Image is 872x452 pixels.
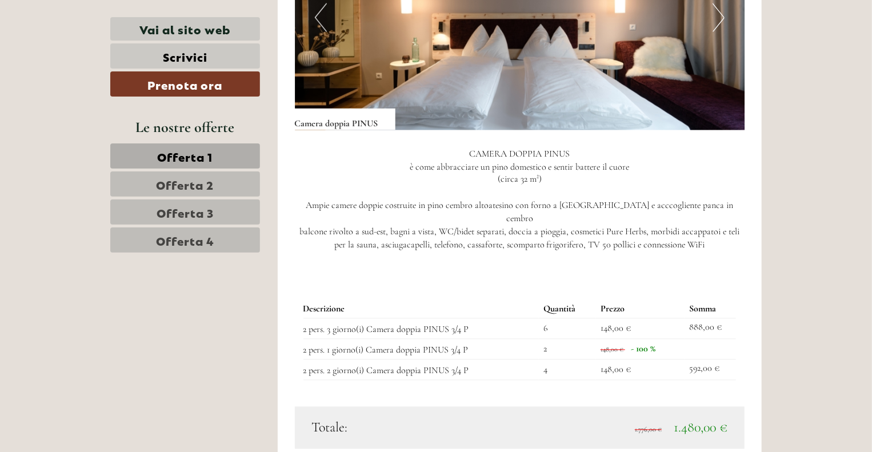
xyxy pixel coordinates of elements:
td: 2 pers. 1 giorno(i) Camera doppia PINUS 3/4 P [303,339,539,360]
span: - 100 % [631,343,655,355]
div: Buon giorno, come possiamo aiutarla? [9,31,158,66]
td: 2 pers. 3 giorno(i) Camera doppia PINUS 3/4 P [303,319,539,339]
span: 148,00 € [601,364,631,375]
td: 2 [539,339,596,360]
a: Vai al sito web [110,17,260,41]
th: Prezzo [596,301,685,318]
span: Offerta 1 [158,148,213,164]
th: Somma [685,301,736,318]
span: 1.480,00 € [674,419,727,436]
th: Descrizione [303,301,539,318]
button: Invia [383,296,450,321]
td: 592,00 € [685,359,736,380]
button: Previous [315,3,327,32]
a: Prenota ora [110,71,260,97]
span: Offerta 4 [156,232,214,248]
div: Le nostre offerte [110,117,260,138]
span: 148,00 € [601,346,623,354]
td: 6 [539,319,596,339]
span: 148,00 € [601,323,631,334]
td: 4 [539,359,596,380]
span: Offerta 3 [157,204,214,220]
div: Camera doppia PINUS [295,109,395,130]
span: 1.776,00 € [635,426,662,434]
button: Next [713,3,725,32]
div: giovedì [200,9,250,28]
p: CAMERA DOPPIA PINUS è come abbracciare un pino domestico e sentir battere il cuore (circa 32 m²) ... [295,147,745,252]
td: 888,00 € [685,319,736,339]
td: 2 pers. 2 giorno(i) Camera doppia PINUS 3/4 P [303,359,539,380]
div: Totale: [303,418,520,438]
small: 07:53 [17,55,153,63]
span: Offerta 2 [157,176,214,192]
div: [GEOGRAPHIC_DATA] [17,33,153,42]
th: Quantità [539,301,596,318]
a: Scrivici [110,43,260,69]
